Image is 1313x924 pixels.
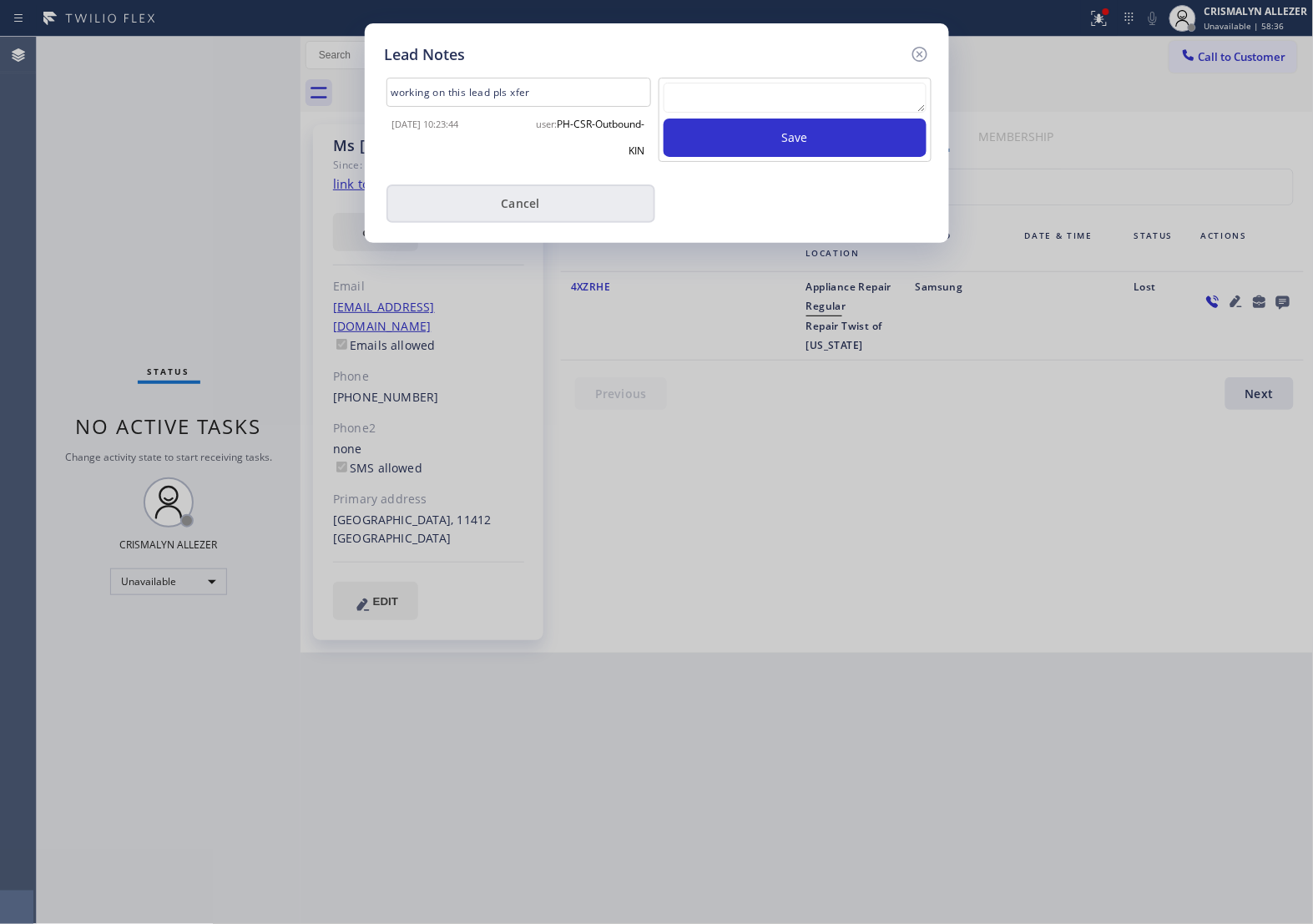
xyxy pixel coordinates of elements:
[664,119,927,157] button: Save
[386,184,655,223] button: Cancel
[558,117,645,158] span: PH-CSR-Outbound-KIN
[385,43,466,66] h5: Lead Notes
[537,118,558,130] span: user:
[392,118,459,130] span: [DATE] 10:23:44
[386,78,651,107] div: working on this lead pls xfer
